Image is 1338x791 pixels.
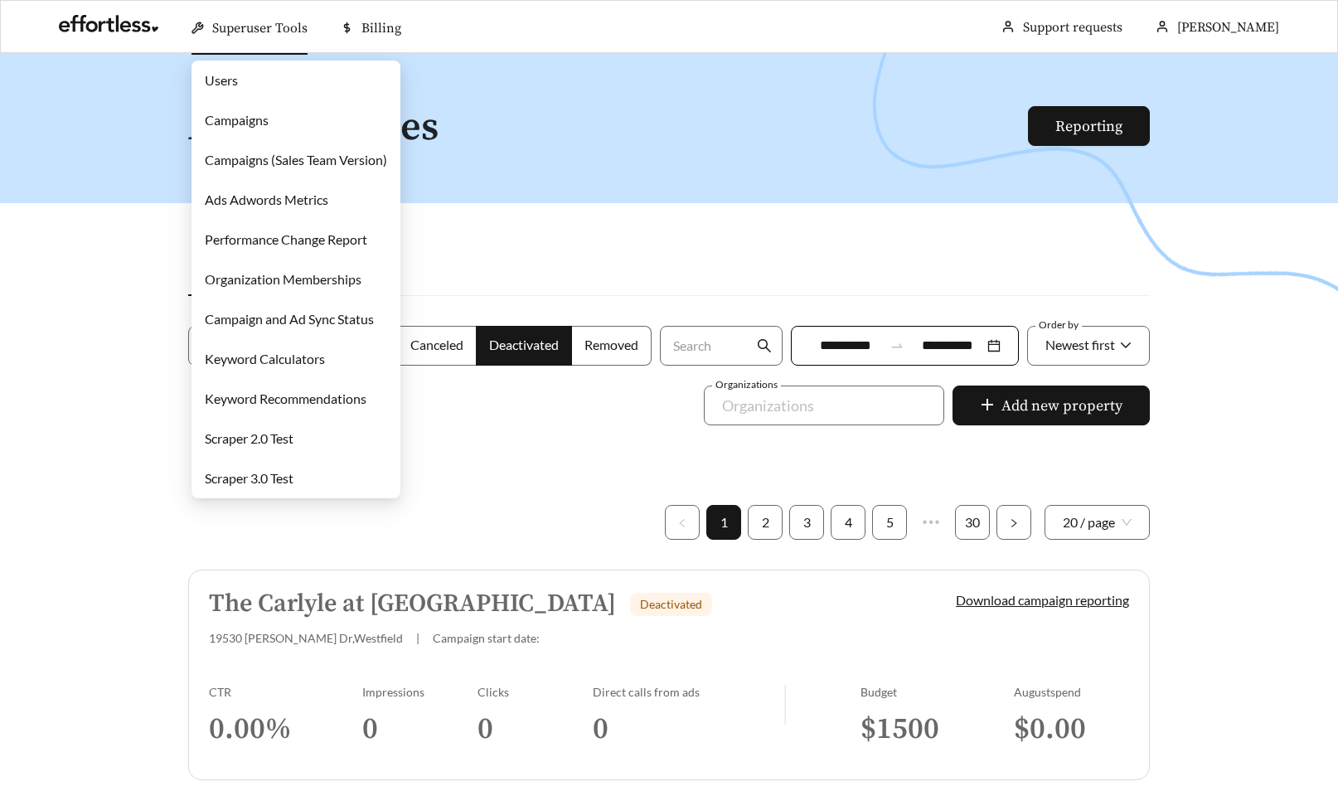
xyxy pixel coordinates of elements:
a: 5 [873,506,906,539]
button: Reporting [1028,106,1150,146]
li: Previous Page [665,505,700,540]
a: Campaigns (Sales Team Version) [205,152,387,167]
a: Scraper 3.0 Test [205,470,293,486]
span: Deactivated [489,337,559,352]
span: [PERSON_NAME] [1177,19,1279,36]
div: CTR [209,685,362,699]
span: Canceled [410,337,463,352]
span: Billing [361,20,401,36]
a: 4 [831,506,865,539]
h3: $ 0.00 [1014,711,1129,748]
a: 3 [790,506,823,539]
a: Keyword Recommendations [205,391,366,406]
a: 1 [707,506,740,539]
a: Keyword Calculators [205,351,325,366]
li: 4 [831,505,865,540]
a: Users [205,72,238,88]
span: swap-right [890,338,904,353]
a: Organization Memberships [205,271,361,287]
li: 2 [748,505,783,540]
span: Removed [584,337,638,352]
span: search [757,338,772,353]
span: right [1009,518,1019,528]
div: Direct calls from ads [593,685,784,699]
li: 5 [872,505,907,540]
div: Budget [860,685,1014,699]
span: | [416,631,419,645]
h3: 0 [362,711,478,748]
div: August spend [1014,685,1129,699]
span: to [890,338,904,353]
span: 19530 [PERSON_NAME] Dr , Westfield [209,631,403,645]
a: Performance Change Report [205,231,367,247]
span: Add new property [1001,395,1122,417]
span: Campaign start date: [433,631,540,645]
div: Clicks [478,685,593,699]
span: 20 / page [1063,506,1132,539]
h3: 0 [478,711,593,748]
li: Next Page [996,505,1031,540]
h3: $ 1500 [860,711,1014,748]
a: Reporting [1055,117,1122,136]
h5: The Carlyle at [GEOGRAPHIC_DATA] [209,590,616,618]
a: 2 [749,506,782,539]
a: Campaign and Ad Sync Status [205,311,374,327]
span: Superuser Tools [212,20,308,36]
h1: All Properties [188,106,1030,150]
span: left [677,518,687,528]
span: Newest first [1045,337,1115,352]
a: Scraper 2.0 Test [205,430,293,446]
div: Page Size [1045,505,1150,540]
li: 30 [955,505,990,540]
li: 1 [706,505,741,540]
a: Download campaign reporting [956,592,1129,608]
h3: 0.00 % [209,711,362,748]
div: Impressions [362,685,478,699]
a: Support requests [1023,19,1122,36]
li: Next 5 Pages [914,505,948,540]
a: Ads Adwords Metrics [205,192,328,207]
h3: 0 [593,711,784,748]
button: plusAdd new property [953,386,1150,425]
li: 3 [789,505,824,540]
span: plus [980,397,995,415]
button: left [665,505,700,540]
img: line [784,685,786,725]
button: right [996,505,1031,540]
a: Campaigns [205,112,269,128]
span: ••• [914,505,948,540]
a: The Carlyle at [GEOGRAPHIC_DATA]Deactivated19530 [PERSON_NAME] Dr,Westfield|Campaign start date:D... [188,570,1150,780]
a: 30 [956,506,989,539]
span: Deactivated [640,597,702,611]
